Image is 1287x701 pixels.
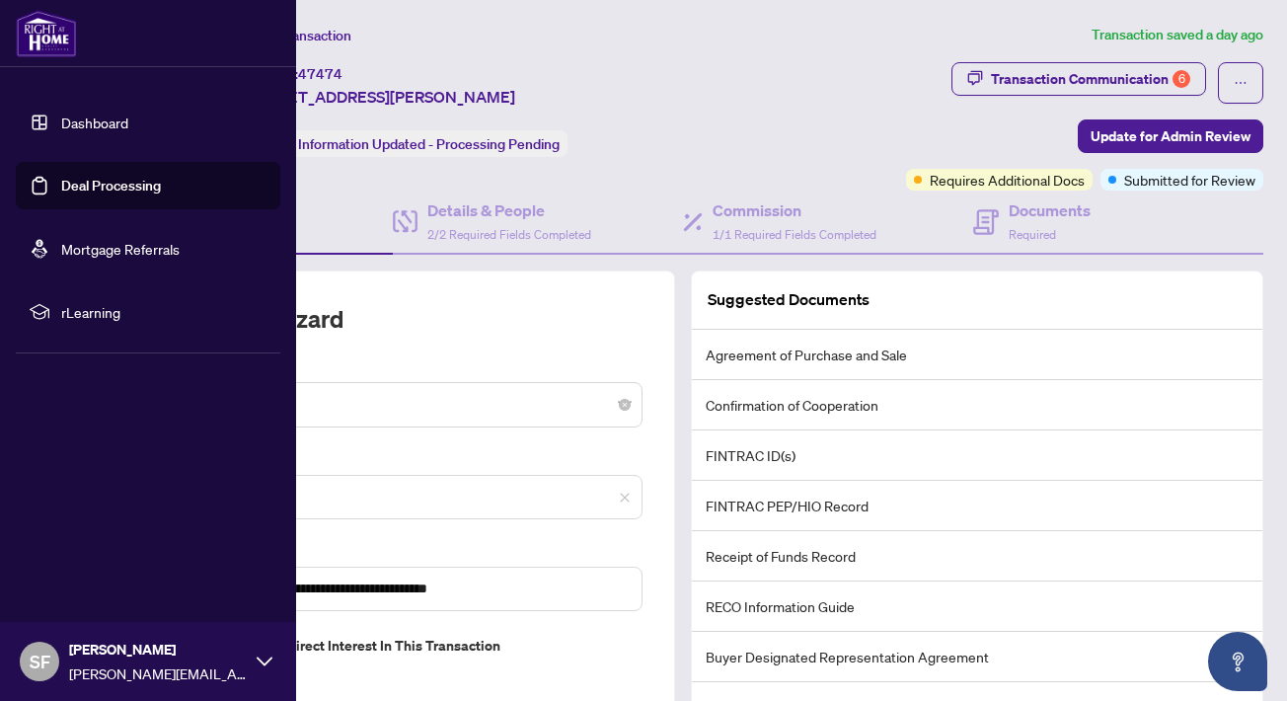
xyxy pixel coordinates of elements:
div: 6 [1173,70,1190,88]
a: Deal Processing [61,177,161,195]
article: Transaction saved a day ago [1092,24,1263,46]
h4: Details & People [427,198,591,222]
span: close-circle [619,399,631,411]
button: Transaction Communication6 [951,62,1206,96]
button: Update for Admin Review [1078,119,1263,153]
span: Information Updated - Processing Pending [298,135,560,153]
span: Update for Admin Review [1091,120,1250,152]
h4: Documents [1009,198,1091,222]
span: Deal - Buy Side Sale [147,386,631,424]
span: close [619,492,631,504]
span: ellipsis [1234,76,1248,90]
span: Submitted for Review [1124,169,1255,191]
li: Confirmation of Cooperation [692,380,1262,430]
li: RECO Information Guide [692,582,1262,632]
span: SF [30,648,50,675]
span: Required [1009,227,1056,242]
div: Transaction Communication [991,63,1190,95]
h4: Commission [713,198,876,222]
span: 2/2 Required Fields Completed [427,227,591,242]
span: 47474 [298,65,342,83]
article: Suggested Documents [708,287,870,312]
span: rLearning [61,301,266,323]
li: Agreement of Purchase and Sale [692,330,1262,380]
li: Receipt of Funds Record [692,531,1262,582]
li: FINTRAC PEP/HIO Record [692,481,1262,531]
label: Property Address [135,543,643,565]
img: logo [16,10,77,57]
span: [PERSON_NAME] [69,639,247,661]
label: Transaction Type [135,358,643,380]
label: Do you have direct or indirect interest in this transaction [135,635,643,657]
li: Buyer Designated Representation Agreement [692,632,1262,682]
a: Mortgage Referrals [61,240,180,258]
span: Requires Additional Docs [930,169,1085,191]
span: 1/1 Required Fields Completed [713,227,876,242]
span: View Transaction [246,27,351,44]
a: Dashboard [61,114,128,131]
li: FINTRAC ID(s) [692,430,1262,481]
div: Status: [245,130,568,157]
span: [STREET_ADDRESS][PERSON_NAME] [245,85,515,109]
label: MLS ID [135,451,643,473]
button: Open asap [1208,632,1267,691]
span: [PERSON_NAME][EMAIL_ADDRESS][PERSON_NAME][DOMAIN_NAME] [69,662,247,684]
